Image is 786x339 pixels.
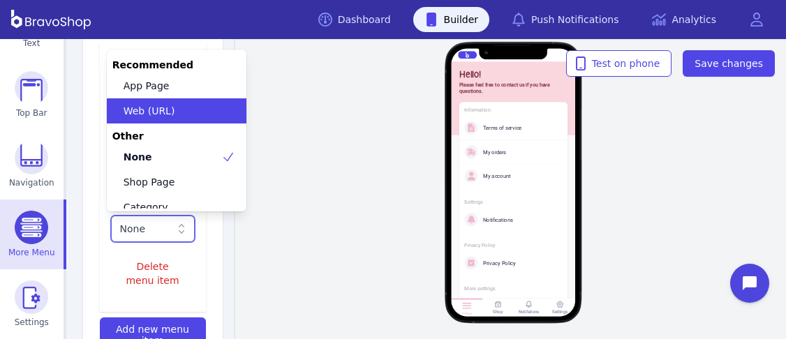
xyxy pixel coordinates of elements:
[15,317,49,328] span: Settings
[120,222,171,236] div: None
[566,50,672,77] button: Test on phone
[578,56,660,70] span: Test on phone
[552,310,568,315] div: Settings
[464,242,562,248] div: Privacy Policy
[107,58,246,72] div: Recommended
[307,7,402,32] a: Dashboard
[124,104,175,118] span: Web (URL)
[462,312,471,316] div: Home
[16,107,47,119] span: Top Bar
[124,175,175,189] span: Shop Page
[111,253,195,294] button: Delete menu item
[483,216,557,223] div: Notifications
[683,50,775,77] button: Save changes
[459,70,568,80] div: Hello!
[519,310,540,315] div: Notifations
[483,149,557,155] div: My orders
[123,259,183,287] span: Delete menu item
[459,82,568,94] div: Please feel free to contact us if you have questions.
[23,38,40,49] span: Text
[493,310,503,315] div: Shop
[483,173,557,179] div: My account
[124,200,168,214] span: Category
[124,79,170,93] span: App Page
[124,150,152,164] span: None
[413,7,490,32] a: Builder
[11,10,91,29] img: BravoShop
[8,247,55,258] span: More Menu
[641,7,727,32] a: Analytics
[107,129,246,143] div: Other
[464,199,562,205] div: Settings
[9,177,54,188] span: Navigation
[483,125,557,131] div: Terms of service
[464,286,562,292] div: More settings
[695,56,763,70] span: Save changes
[483,259,557,266] div: Privacy Policy
[464,107,562,114] div: Information
[500,7,630,32] a: Push Notifications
